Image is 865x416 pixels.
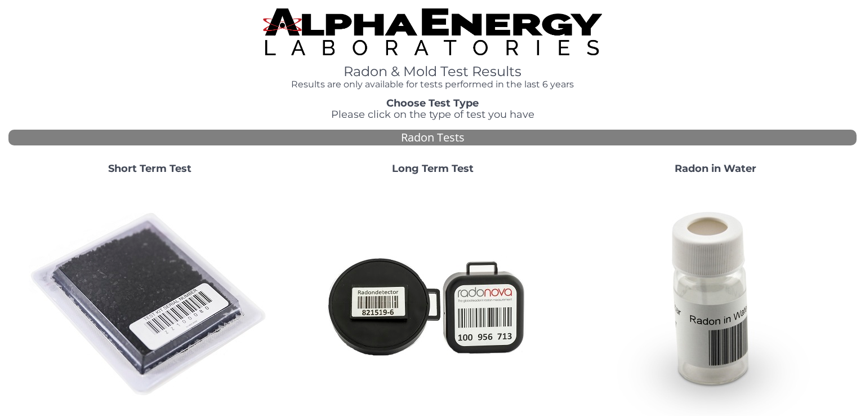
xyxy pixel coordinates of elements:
div: Radon Tests [8,130,857,146]
img: TightCrop.jpg [263,8,602,55]
h4: Results are only available for tests performed in the last 6 years [263,79,602,90]
strong: Short Term Test [108,162,191,175]
strong: Radon in Water [675,162,756,175]
strong: Choose Test Type [386,97,479,109]
h1: Radon & Mold Test Results [263,64,602,79]
span: Please click on the type of test you have [331,108,534,121]
strong: Long Term Test [392,162,474,175]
